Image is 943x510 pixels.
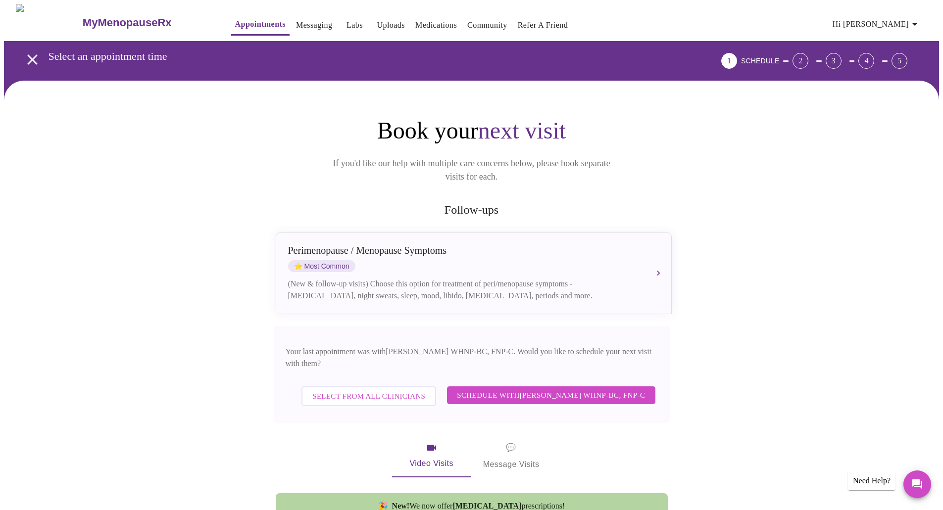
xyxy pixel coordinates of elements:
button: Uploads [373,15,409,35]
button: Select from All Clinicians [301,386,436,406]
span: Most Common [288,260,355,272]
p: Your last appointment was with [PERSON_NAME] WHNP-BC, FNP-C . Would you like to schedule your nex... [286,346,658,370]
span: SCHEDULE [741,57,779,65]
span: Message Visits [483,441,540,471]
button: Schedule with[PERSON_NAME] WHNP-BC, FNP-C [447,386,655,404]
a: Community [467,18,507,32]
a: Appointments [235,17,286,31]
h3: Select an appointment time [49,50,666,63]
a: MyMenopauseRx [81,5,211,40]
button: open drawer [18,45,47,74]
a: Labs [347,18,363,32]
div: 1 [721,53,737,69]
strong: [MEDICAL_DATA] [452,502,521,510]
button: Appointments [231,14,290,36]
button: Community [463,15,511,35]
span: Hi [PERSON_NAME] [833,17,921,31]
a: Messaging [296,18,332,32]
button: Hi [PERSON_NAME] [829,14,925,34]
button: Refer a Friend [514,15,572,35]
h2: Follow-ups [274,203,670,217]
a: Uploads [377,18,405,32]
span: Video Visits [404,442,459,470]
h1: Book your [274,116,670,145]
span: Schedule with [PERSON_NAME] WHNP-BC, FNP-C [457,389,645,402]
button: Messages [903,470,931,498]
span: next visit [478,117,566,143]
a: Medications [415,18,457,32]
div: (New & follow-up visits) Choose this option for treatment of peri/menopause symptoms - [MEDICAL_D... [288,278,640,302]
div: Need Help? [848,471,895,490]
strong: New! [392,502,410,510]
div: 3 [826,53,842,69]
div: 4 [858,53,874,69]
button: Messaging [292,15,336,35]
h3: MyMenopauseRx [83,16,172,29]
span: Select from All Clinicians [312,390,425,403]
div: Perimenopause / Menopause Symptoms [288,245,640,256]
button: Labs [339,15,370,35]
button: Medications [411,15,461,35]
div: 2 [793,53,808,69]
div: 5 [892,53,907,69]
span: message [506,441,516,455]
button: Perimenopause / Menopause SymptomsstarMost Common(New & follow-up visits) Choose this option for ... [276,232,672,314]
span: star [294,262,302,270]
a: Refer a Friend [518,18,568,32]
p: If you'd like our help with multiple care concerns below, please book separate visits for each. [319,157,624,184]
img: MyMenopauseRx Logo [16,4,81,41]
